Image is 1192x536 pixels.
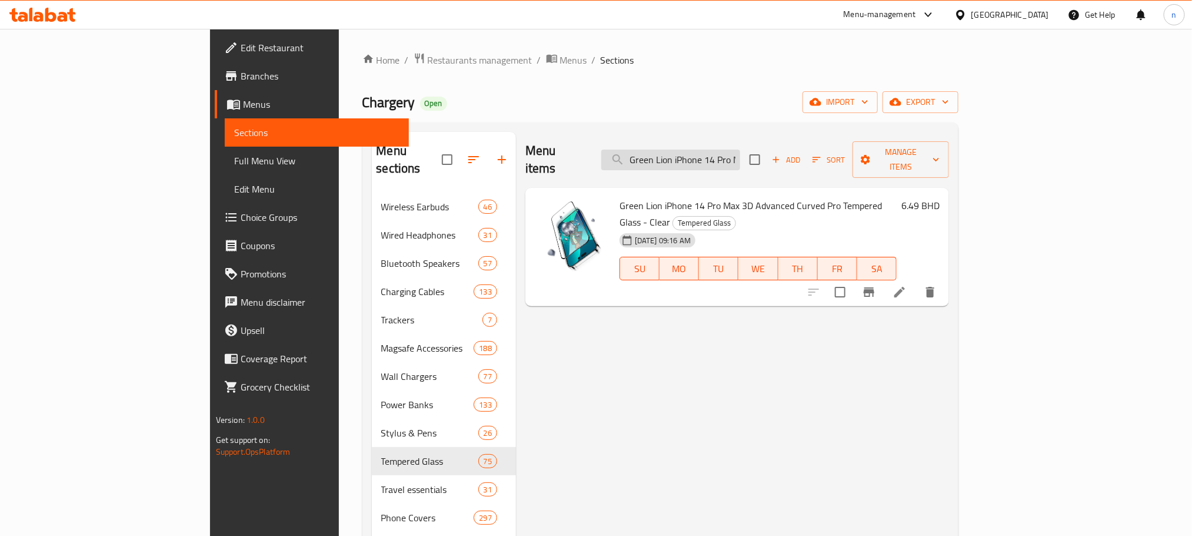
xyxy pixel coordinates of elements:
span: 7 [483,315,497,326]
div: Wall Chargers [381,369,478,383]
span: 75 [479,456,497,467]
span: Upsell [241,323,399,338]
a: Menu disclaimer [215,288,409,316]
span: SU [625,260,655,277]
span: Sections [234,125,399,140]
span: Manage items [862,145,940,174]
a: Sections [225,118,409,147]
img: Green Lion iPhone 14 Pro Max 3D Advanced Curved Pro Tempered Glass - Clear [535,197,610,273]
span: Power Banks [381,398,474,412]
span: Get support on: [216,432,270,448]
span: Edit Menu [234,182,399,196]
span: Coverage Report [241,352,399,366]
span: 188 [474,343,496,354]
button: import [803,91,878,113]
span: Open [420,98,447,108]
a: Menus [546,52,587,68]
button: MO [660,257,699,280]
a: Choice Groups [215,203,409,231]
span: Tempered Glass [381,454,478,468]
button: delete [916,278,944,306]
div: Open [420,97,447,111]
div: Wireless Earbuds [381,200,478,214]
h6: 6.49 BHD [901,197,940,214]
h2: Menu sections [377,142,442,177]
span: MO [664,260,694,277]
span: export [892,95,949,110]
span: Charging Cables [381,284,474,299]
span: [DATE] 09:16 AM [630,235,695,246]
div: Bluetooth Speakers57 [372,249,516,277]
span: Sort sections [460,145,488,174]
a: Support.OpsPlatform [216,444,291,459]
span: 31 [479,484,497,495]
div: Magsafe Accessories188 [372,334,516,362]
span: TH [783,260,813,277]
div: items [478,482,497,497]
div: Menu-management [844,8,916,22]
span: 26 [479,428,497,439]
span: Branches [241,69,399,83]
div: Wireless Earbuds46 [372,193,516,221]
span: 1.0.0 [247,412,265,428]
button: Add section [488,145,516,174]
input: search [601,150,740,170]
div: items [478,228,497,242]
button: WE [738,257,778,280]
nav: breadcrumb [362,52,959,68]
li: / [592,53,596,67]
a: Upsell [215,316,409,345]
div: items [482,313,497,327]
span: Phone Covers [381,511,474,525]
span: Tempered Glass [673,216,735,230]
button: export [883,91,958,113]
span: WE [743,260,773,277]
a: Branches [215,62,409,90]
span: FR [823,260,853,277]
span: 46 [479,201,497,213]
span: Stylus & Pens [381,426,478,440]
span: SA [862,260,892,277]
div: Wall Chargers77 [372,362,516,391]
a: Menus [215,90,409,118]
span: n [1172,8,1177,21]
div: Trackers7 [372,306,516,334]
span: import [812,95,868,110]
span: Select to update [828,280,853,305]
span: Add [770,153,802,167]
span: Promotions [241,267,399,281]
div: [GEOGRAPHIC_DATA] [971,8,1049,21]
a: Edit Restaurant [215,34,409,62]
button: Branch-specific-item [855,278,883,306]
span: Sort items [805,151,853,169]
div: items [474,398,497,412]
span: Magsafe Accessories [381,341,474,355]
div: items [478,454,497,468]
span: 297 [474,512,496,524]
span: 57 [479,258,497,269]
span: Version: [216,412,245,428]
div: items [478,426,497,440]
div: items [474,511,497,525]
span: Trackers [381,313,482,327]
button: Manage items [853,141,949,178]
span: Grocery Checklist [241,380,399,394]
div: Travel essentials [381,482,478,497]
button: FR [818,257,857,280]
div: Tempered Glass75 [372,447,516,475]
span: Coupons [241,239,399,253]
h2: Menu items [525,142,587,177]
button: TH [778,257,818,280]
span: Wired Headphones [381,228,478,242]
span: Green Lion iPhone 14 Pro Max 3D Advanced Curved Pro Tempered Glass - Clear [620,197,882,231]
a: Restaurants management [414,52,532,68]
span: Full Menu View [234,154,399,168]
span: Chargery [362,89,415,115]
button: Sort [810,151,848,169]
span: Edit Restaurant [241,41,399,55]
